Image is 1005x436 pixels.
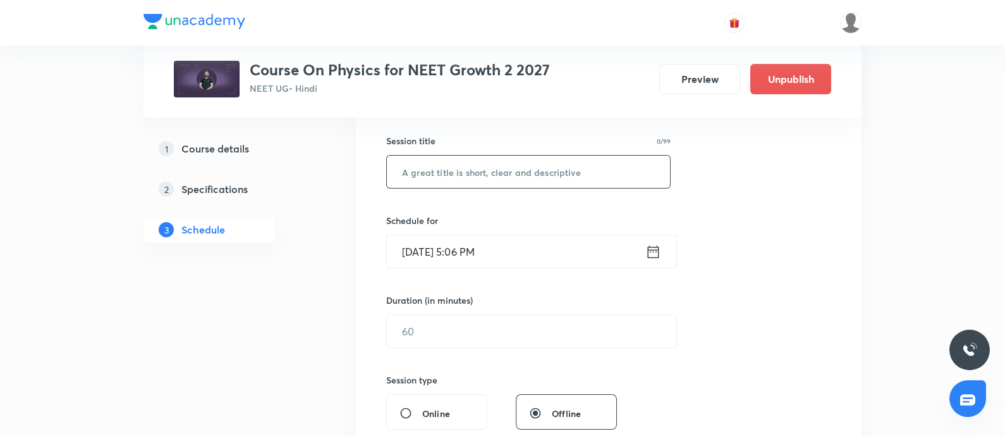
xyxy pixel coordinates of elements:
[250,82,550,95] p: NEET UG • Hindi
[724,13,745,33] button: avatar
[659,64,740,94] button: Preview
[386,214,671,227] h6: Schedule for
[387,156,670,188] input: A great title is short, clear and descriptive
[143,14,245,29] img: Company Logo
[181,222,225,237] h5: Schedule
[159,222,174,237] p: 3
[386,134,435,147] h6: Session title
[181,182,248,197] h5: Specifications
[962,342,977,358] img: ttu
[840,12,862,34] img: Gopal ram
[552,407,581,420] span: Offline
[181,141,249,156] h5: Course details
[386,373,437,387] h6: Session type
[159,182,174,197] p: 2
[422,407,450,420] span: Online
[143,177,315,202] a: 2Specifications
[657,138,671,144] p: 0/99
[174,61,240,97] img: 3f3f7af29ae84b1a9636f8537586a9fa.jpg
[159,141,174,156] p: 1
[387,315,676,347] input: 60
[143,136,315,161] a: 1Course details
[750,64,831,94] button: Unpublish
[250,61,550,79] h3: Course On Physics for NEET Growth 2 2027
[386,294,473,307] h6: Duration (in minutes)
[729,17,740,28] img: avatar
[143,14,245,32] a: Company Logo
